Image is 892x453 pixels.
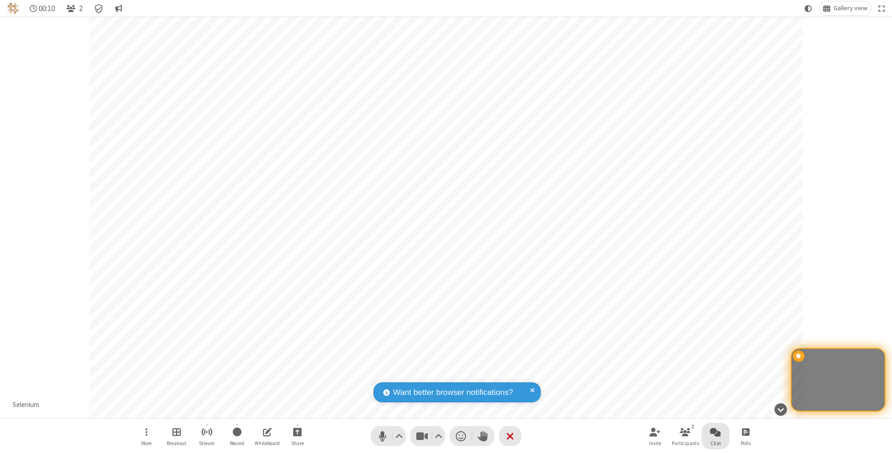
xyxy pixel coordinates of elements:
[7,3,19,14] img: QA Selenium DO NOT DELETE OR CHANGE
[163,423,190,449] button: Manage Breakout Rooms
[193,423,221,449] button: Start streaming
[649,440,661,446] span: Invite
[62,1,86,15] button: Open participant list
[732,423,760,449] button: Open poll
[230,440,244,446] span: Record
[39,4,55,13] span: 00:10
[819,1,871,15] button: Change layout
[132,423,160,449] button: Open menu
[253,423,281,449] button: Open shared whiteboard
[801,1,816,15] button: Using system theme
[141,440,151,446] span: More
[671,423,699,449] button: Open participant list
[672,440,699,446] span: Participants
[291,440,304,446] span: Share
[9,400,43,410] div: Selenium
[472,426,494,446] button: Raise hand
[641,423,669,449] button: Invite participants (⌘+Shift+I)
[771,398,790,420] button: Hide
[410,426,445,446] button: Stop video (⌘+Shift+V)
[875,1,889,15] button: Fullscreen
[499,426,521,446] button: End or leave meeting
[79,4,83,13] span: 2
[26,1,59,15] div: Timer
[255,440,280,446] span: Whiteboard
[393,387,513,399] span: Want better browser notifications?
[741,440,751,446] span: Polls
[702,423,729,449] button: Open chat
[283,423,311,449] button: Start sharing
[393,426,406,446] button: Audio settings
[199,440,215,446] span: Stream
[111,1,126,15] button: Conversation
[167,440,186,446] span: Breakout
[689,422,697,431] div: 2
[450,426,472,446] button: Send a reaction
[371,426,406,446] button: Mute (⌘+Shift+A)
[90,1,108,15] div: Meeting details Encryption enabled
[710,440,721,446] span: Chat
[833,5,867,12] span: Gallery view
[433,426,445,446] button: Video setting
[223,423,251,449] button: Start recording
